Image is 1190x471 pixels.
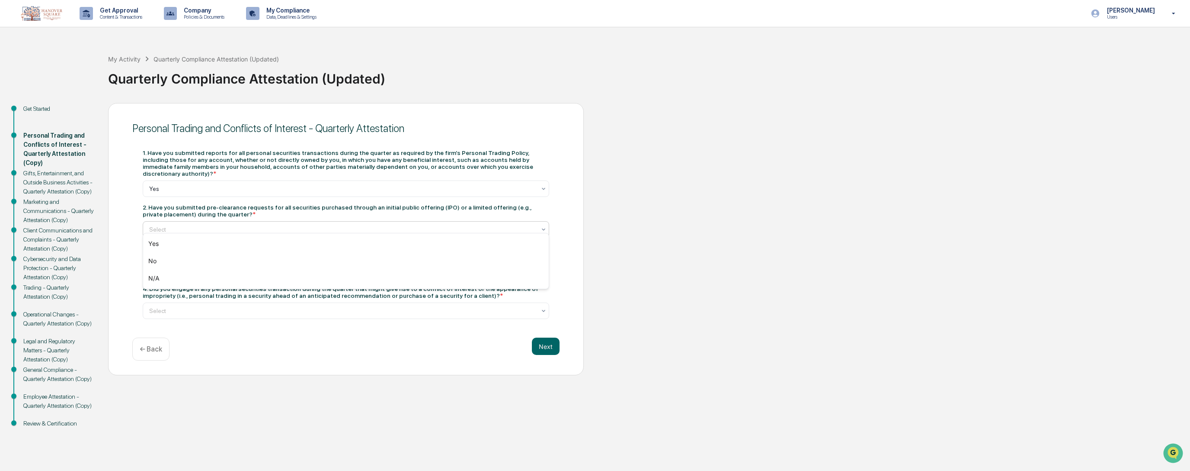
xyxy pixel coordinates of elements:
span: Pylon [86,146,105,152]
p: Policies & Documents [177,14,229,20]
div: Legal and Regulatory Matters - Quarterly Attestation (Copy) [23,337,94,364]
div: Yes [143,235,549,252]
div: 2. Have you submitted pre-clearance requests for all securities purchased through an initial publ... [143,204,549,218]
p: Data, Deadlines & Settings [259,14,321,20]
div: My Activity [108,55,141,63]
span: Data Lookup [17,125,54,133]
a: 🔎Data Lookup [5,121,58,137]
a: Powered byPylon [61,145,105,152]
div: Quarterly Compliance Attestation (Updated) [154,55,279,63]
div: 🖐️ [9,109,16,116]
div: Start new chat [29,65,142,74]
p: Users [1100,14,1159,20]
span: Preclearance [17,108,56,117]
iframe: Open customer support [1162,442,1186,466]
p: Company [177,7,229,14]
div: Marketing and Communications - Quarterly Attestation (Copy) [23,197,94,225]
a: 🗄️Attestations [59,105,111,120]
p: My Compliance [259,7,321,14]
p: Get Approval [93,7,147,14]
p: Content & Transactions [93,14,147,20]
div: 4. Did you engage in any personal securities transaction during the quarter that might give rise ... [143,285,549,299]
div: 🗄️ [63,109,70,116]
img: logo [21,6,62,21]
p: [PERSON_NAME] [1100,7,1159,14]
div: Personal Trading and Conflicts of Interest - Quarterly Attestation [132,122,560,135]
p: How can we help? [9,17,157,31]
div: Employee Attestation - Quarterly Attestation (Copy) [23,392,94,410]
div: Personal Trading and Conflicts of Interest - Quarterly Attestation (Copy) [23,131,94,168]
div: General Compliance - Quarterly Attestation (Copy) [23,365,94,384]
img: 1746055101610-c473b297-6a78-478c-a979-82029cc54cd1 [9,65,24,81]
div: Gifts, Entertainment, and Outside Business Activities - Quarterly Attestation (Copy) [23,169,94,196]
span: Attestations [71,108,107,117]
div: N/A [143,270,549,287]
div: Client Communications and Complaints - Quarterly Attestation (Copy) [23,226,94,253]
a: 🖐️Preclearance [5,105,59,120]
div: 🔎 [9,126,16,132]
div: No [143,252,549,270]
button: Start new chat [147,68,157,78]
button: Next [532,338,560,355]
div: We're available if you need us! [29,74,109,81]
p: ← Back [140,345,162,353]
div: Review & Certification [23,419,94,428]
div: Trading - Quarterly Attestation (Copy) [23,283,94,301]
div: Get Started [23,104,94,113]
div: Operational Changes - Quarterly Attestation (Copy) [23,310,94,328]
div: Cybersecurity and Data Protection - Quarterly Attestation (Copy) [23,255,94,282]
div: 1. Have you submitted reports for all personal securities transactions during the quarter as requ... [143,149,549,177]
div: Quarterly Compliance Attestation (Updated) [108,64,1186,87]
